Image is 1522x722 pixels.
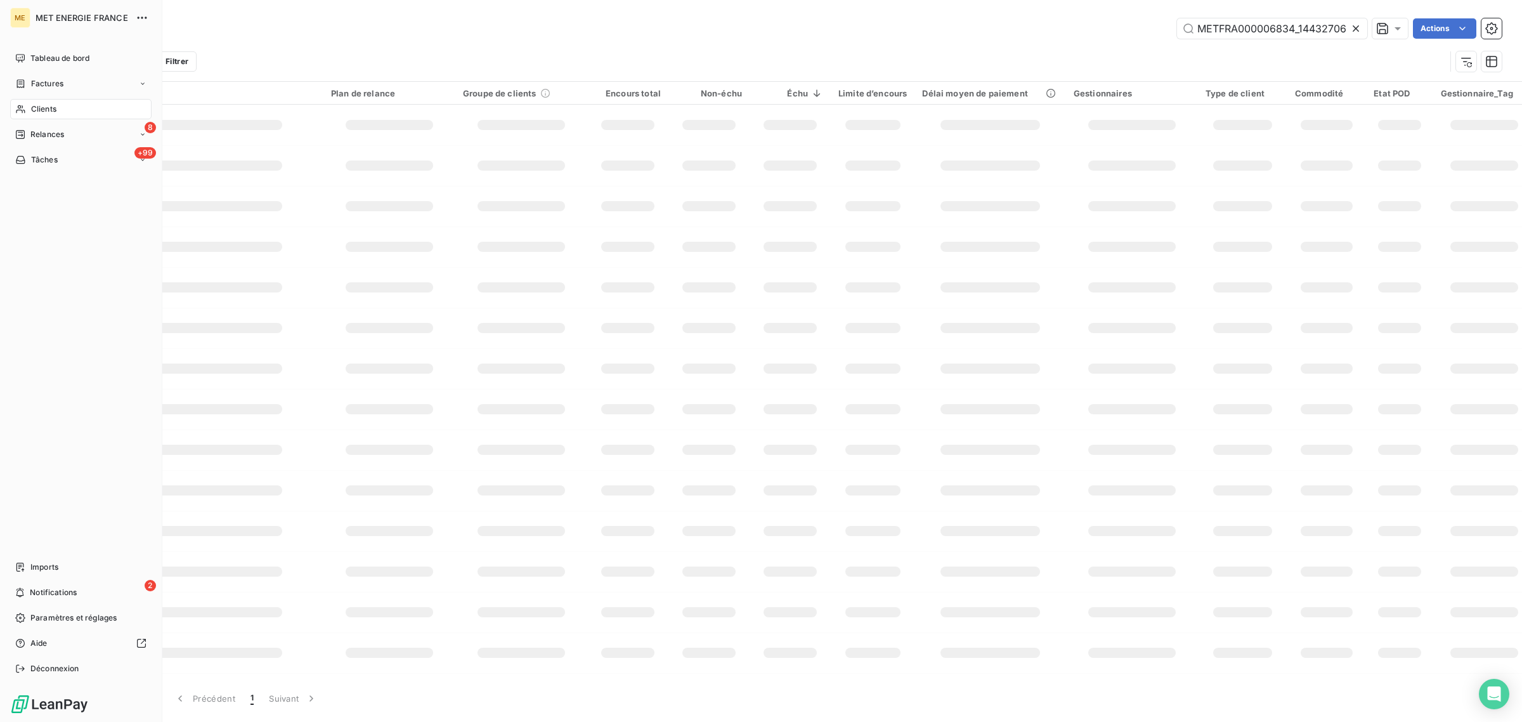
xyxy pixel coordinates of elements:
[10,694,89,714] img: Logo LeanPay
[261,685,325,712] button: Suivant
[30,663,79,674] span: Déconnexion
[31,78,63,89] span: Factures
[250,692,254,705] span: 1
[30,612,117,624] span: Paramètres et réglages
[138,51,197,72] button: Filtrer
[134,147,156,159] span: +99
[838,88,907,98] div: Limite d’encours
[922,88,1058,98] div: Délai moyen de paiement
[1413,18,1476,39] button: Actions
[1479,679,1509,709] div: Open Intercom Messenger
[145,122,156,133] span: 8
[30,638,48,649] span: Aide
[243,685,261,712] button: 1
[145,580,156,591] span: 2
[1374,88,1425,98] div: Etat POD
[30,129,64,140] span: Relances
[595,88,661,98] div: Encours total
[30,53,89,64] span: Tableau de bord
[331,88,448,98] div: Plan de relance
[30,561,58,573] span: Imports
[1206,88,1280,98] div: Type de client
[676,88,742,98] div: Non-échu
[1074,88,1190,98] div: Gestionnaires
[10,8,30,28] div: ME
[30,587,77,598] span: Notifications
[31,154,58,166] span: Tâches
[1177,18,1367,39] input: Rechercher
[463,88,537,98] span: Groupe de clients
[166,685,243,712] button: Précédent
[31,103,56,115] span: Clients
[36,13,128,23] span: MET ENERGIE FRANCE
[1295,88,1358,98] div: Commodité
[757,88,823,98] div: Échu
[10,633,152,653] a: Aide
